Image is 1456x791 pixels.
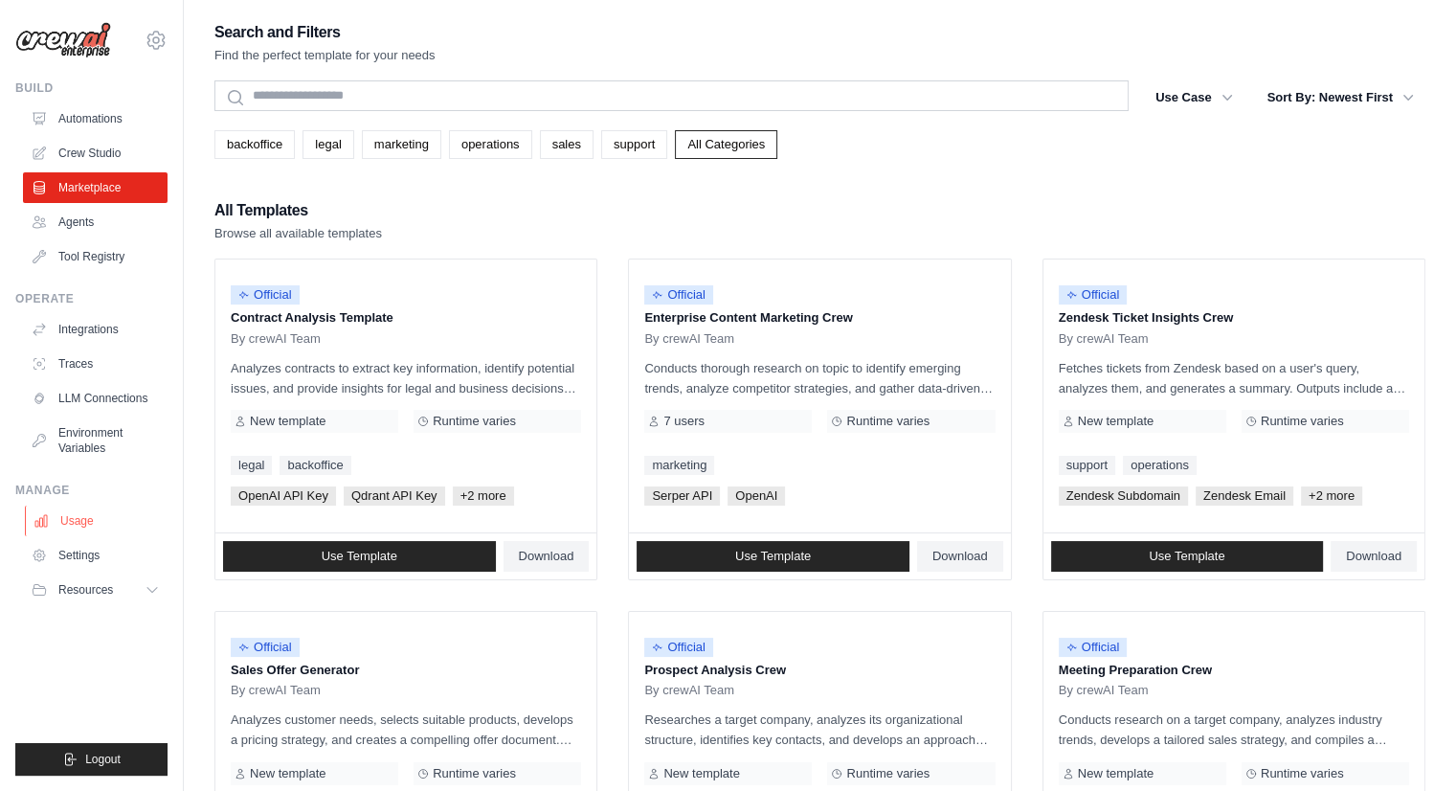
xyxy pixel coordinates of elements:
span: Use Template [735,549,811,564]
a: Marketplace [23,172,168,203]
a: Usage [25,506,169,536]
span: Runtime varies [1261,414,1344,429]
a: All Categories [675,130,777,159]
div: Build [15,80,168,96]
h2: All Templates [214,197,382,224]
p: Meeting Preparation Crew [1059,661,1409,680]
span: Runtime varies [433,766,516,781]
span: Official [1059,285,1128,305]
span: Download [519,549,574,564]
span: 7 users [663,414,705,429]
span: Runtime varies [846,766,930,781]
a: Download [504,541,590,572]
img: Logo [15,22,111,58]
a: Crew Studio [23,138,168,169]
p: Zendesk Ticket Insights Crew [1059,308,1409,328]
a: sales [540,130,594,159]
span: Runtime varies [846,414,930,429]
button: Logout [15,743,168,776]
span: Official [644,638,713,657]
a: Tool Registry [23,241,168,272]
span: Official [231,638,300,657]
a: Integrations [23,314,168,345]
span: +2 more [1301,486,1362,506]
span: Resources [58,582,113,598]
span: Official [644,285,713,305]
span: Logout [85,752,121,767]
span: Runtime varies [433,414,516,429]
p: Contract Analysis Template [231,308,581,328]
span: New template [250,414,325,429]
span: By crewAI Team [1059,331,1149,347]
a: marketing [644,456,714,475]
button: Sort By: Newest First [1256,80,1425,115]
p: Conducts research on a target company, analyzes industry trends, develops a tailored sales strate... [1059,710,1409,750]
a: marketing [362,130,441,159]
a: backoffice [280,456,350,475]
a: LLM Connections [23,383,168,414]
span: Use Template [322,549,397,564]
a: Use Template [637,541,909,572]
span: Official [1059,638,1128,657]
a: Traces [23,349,168,379]
span: New template [1078,414,1154,429]
span: By crewAI Team [644,331,734,347]
a: backoffice [214,130,295,159]
p: Fetches tickets from Zendesk based on a user's query, analyzes them, and generates a summary. Out... [1059,358,1409,398]
a: Use Template [1051,541,1324,572]
p: Researches a target company, analyzes its organizational structure, identifies key contacts, and ... [644,710,995,750]
a: support [1059,456,1115,475]
span: By crewAI Team [231,683,321,698]
span: OpenAI API Key [231,486,336,506]
a: Automations [23,103,168,134]
a: Download [917,541,1003,572]
a: support [601,130,667,159]
span: New template [1078,766,1154,781]
p: Conducts thorough research on topic to identify emerging trends, analyze competitor strategies, a... [644,358,995,398]
span: New template [663,766,739,781]
a: Settings [23,540,168,571]
span: Download [932,549,988,564]
span: Use Template [1149,549,1224,564]
span: By crewAI Team [1059,683,1149,698]
p: Enterprise Content Marketing Crew [644,308,995,328]
span: Serper API [644,486,720,506]
h2: Search and Filters [214,19,436,46]
span: Runtime varies [1261,766,1344,781]
span: By crewAI Team [644,683,734,698]
p: Sales Offer Generator [231,661,581,680]
a: operations [449,130,532,159]
p: Prospect Analysis Crew [644,661,995,680]
div: Manage [15,483,168,498]
span: Download [1346,549,1401,564]
a: Use Template [223,541,496,572]
span: New template [250,766,325,781]
span: +2 more [453,486,514,506]
span: Official [231,285,300,305]
a: operations [1123,456,1197,475]
button: Use Case [1144,80,1244,115]
p: Find the perfect template for your needs [214,46,436,65]
span: Zendesk Email [1196,486,1293,506]
a: Environment Variables [23,418,168,463]
a: legal [231,456,272,475]
span: Zendesk Subdomain [1059,486,1188,506]
p: Analyzes contracts to extract key information, identify potential issues, and provide insights fo... [231,358,581,398]
a: legal [302,130,353,159]
button: Resources [23,575,168,605]
a: Agents [23,207,168,237]
span: By crewAI Team [231,331,321,347]
span: OpenAI [728,486,785,506]
div: Operate [15,291,168,306]
a: Download [1331,541,1417,572]
p: Analyzes customer needs, selects suitable products, develops a pricing strategy, and creates a co... [231,710,581,750]
p: Browse all available templates [214,224,382,243]
span: Qdrant API Key [344,486,445,506]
